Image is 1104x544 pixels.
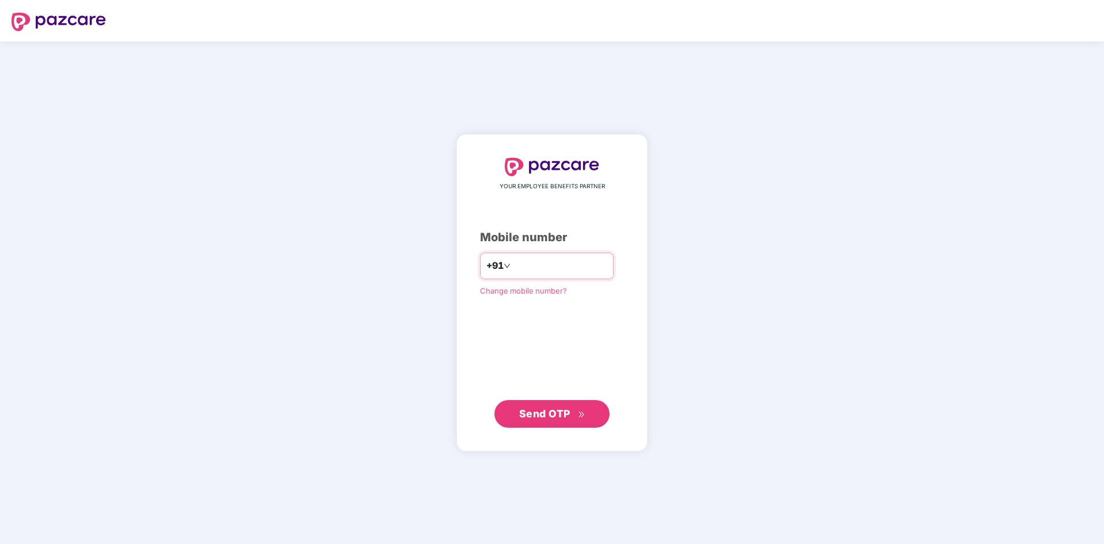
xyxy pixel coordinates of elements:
[500,182,605,191] span: YOUR EMPLOYEE BENEFITS PARTNER
[480,286,567,295] a: Change mobile number?
[504,263,511,269] span: down
[486,258,504,273] span: +91
[494,400,610,428] button: Send OTPdouble-right
[12,13,106,31] img: logo
[505,158,599,176] img: logo
[519,408,570,420] span: Send OTP
[480,229,624,246] div: Mobile number
[578,411,585,419] span: double-right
